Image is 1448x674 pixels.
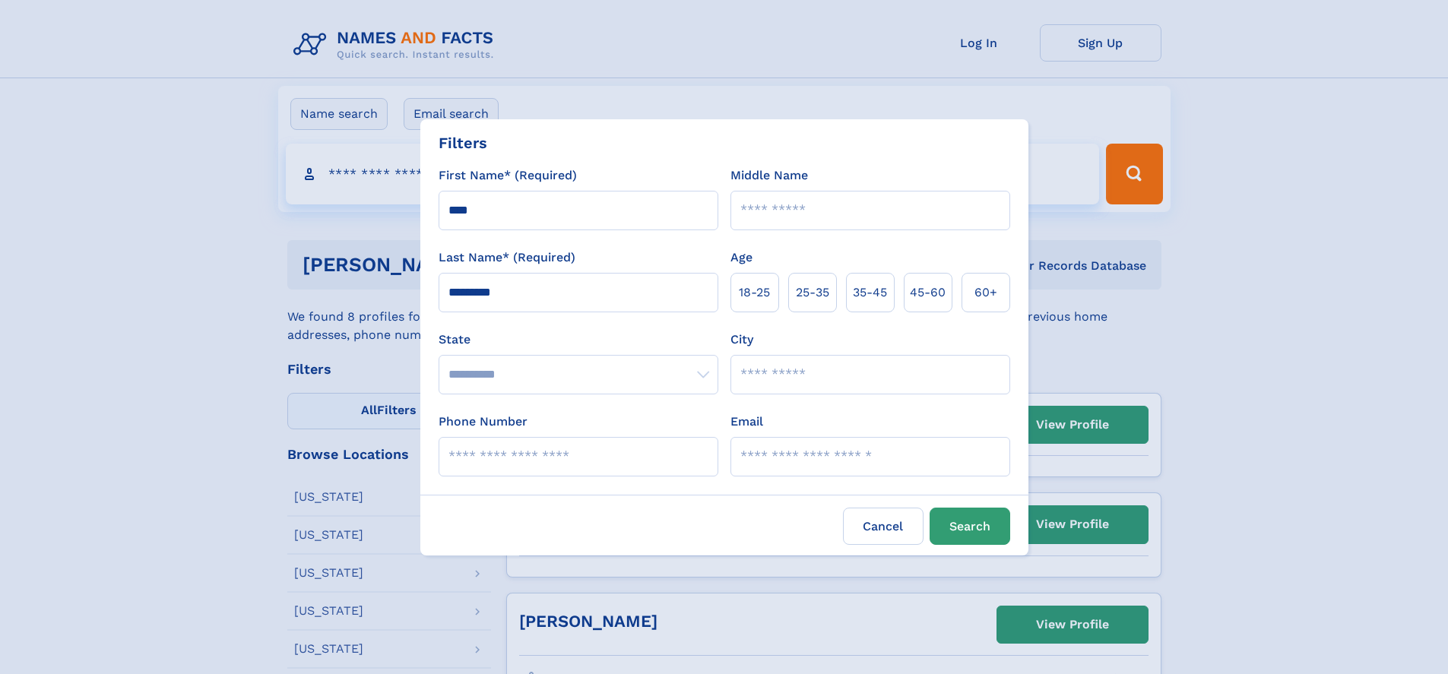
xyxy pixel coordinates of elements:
span: 60+ [974,283,997,302]
label: State [439,331,718,349]
button: Search [930,508,1010,545]
label: City [730,331,753,349]
label: Last Name* (Required) [439,248,575,267]
span: 18‑25 [739,283,770,302]
label: Middle Name [730,166,808,185]
span: 45‑60 [910,283,946,302]
span: 25‑35 [796,283,829,302]
span: 35‑45 [853,283,887,302]
div: Filters [439,131,487,154]
label: Email [730,413,763,431]
label: Phone Number [439,413,528,431]
label: First Name* (Required) [439,166,577,185]
label: Cancel [843,508,924,545]
label: Age [730,248,753,267]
